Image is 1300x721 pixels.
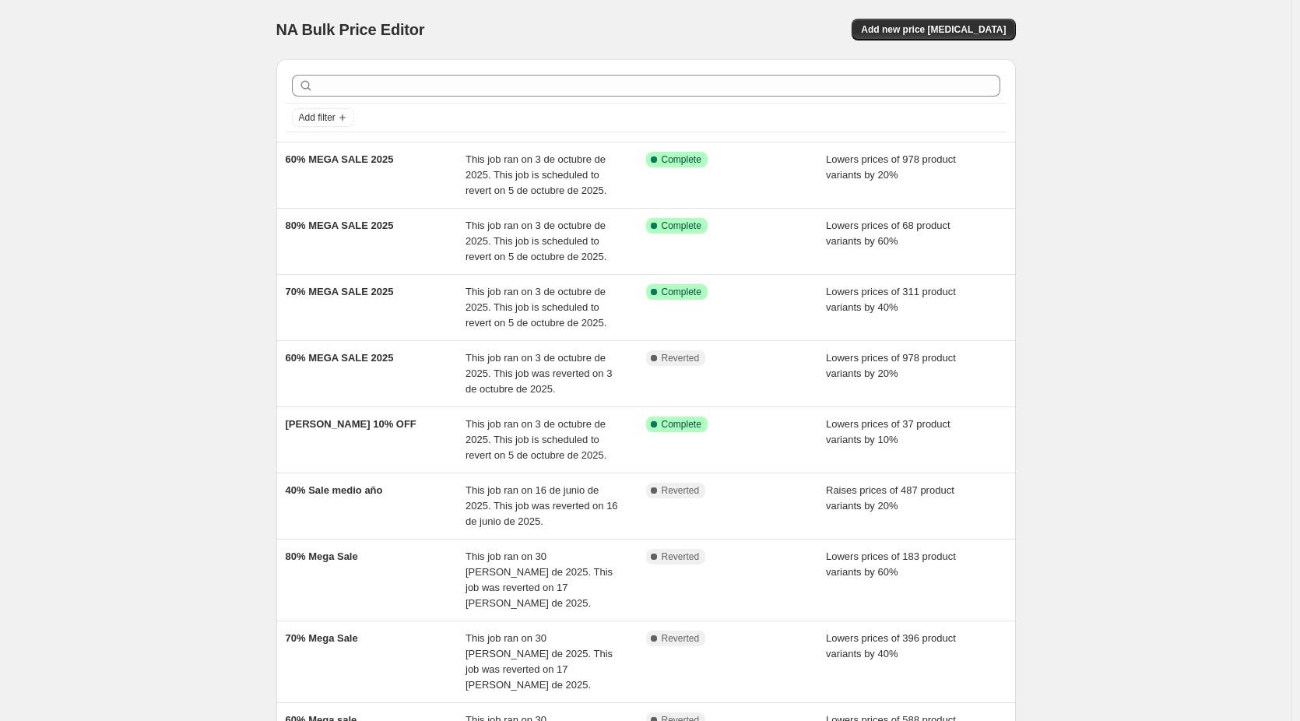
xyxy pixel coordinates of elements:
[662,352,700,364] span: Reverted
[466,286,606,329] span: This job ran on 3 de octubre de 2025. This job is scheduled to revert on 5 de octubre de 2025.
[826,418,950,445] span: Lowers prices of 37 product variants by 10%
[826,550,956,578] span: Lowers prices of 183 product variants by 60%
[662,286,701,298] span: Complete
[466,153,606,196] span: This job ran on 3 de octubre de 2025. This job is scheduled to revert on 5 de octubre de 2025.
[286,484,383,496] span: 40% Sale medio año
[466,418,606,461] span: This job ran on 3 de octubre de 2025. This job is scheduled to revert on 5 de octubre de 2025.
[286,418,416,430] span: [PERSON_NAME] 10% OFF
[292,108,354,127] button: Add filter
[861,23,1006,36] span: Add new price [MEDICAL_DATA]
[852,19,1015,40] button: Add new price [MEDICAL_DATA]
[466,220,606,262] span: This job ran on 3 de octubre de 2025. This job is scheduled to revert on 5 de octubre de 2025.
[662,632,700,645] span: Reverted
[276,21,425,38] span: NA Bulk Price Editor
[662,220,701,232] span: Complete
[466,484,618,527] span: This job ran on 16 de junio de 2025. This job was reverted on 16 de junio de 2025.
[826,220,950,247] span: Lowers prices of 68 product variants by 60%
[286,220,394,231] span: 80% MEGA SALE 2025
[286,550,358,562] span: 80% Mega Sale
[826,153,956,181] span: Lowers prices of 978 product variants by 20%
[826,632,956,659] span: Lowers prices of 396 product variants by 40%
[286,286,394,297] span: 70% MEGA SALE 2025
[286,153,394,165] span: 60% MEGA SALE 2025
[662,418,701,431] span: Complete
[466,352,612,395] span: This job ran on 3 de octubre de 2025. This job was reverted on 3 de octubre de 2025.
[299,111,336,124] span: Add filter
[286,352,394,364] span: 60% MEGA SALE 2025
[662,484,700,497] span: Reverted
[466,550,613,609] span: This job ran on 30 [PERSON_NAME] de 2025. This job was reverted on 17 [PERSON_NAME] de 2025.
[286,632,358,644] span: 70% Mega Sale
[826,484,954,512] span: Raises prices of 487 product variants by 20%
[826,352,956,379] span: Lowers prices of 978 product variants by 20%
[662,550,700,563] span: Reverted
[466,632,613,691] span: This job ran on 30 [PERSON_NAME] de 2025. This job was reverted on 17 [PERSON_NAME] de 2025.
[662,153,701,166] span: Complete
[826,286,956,313] span: Lowers prices of 311 product variants by 40%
